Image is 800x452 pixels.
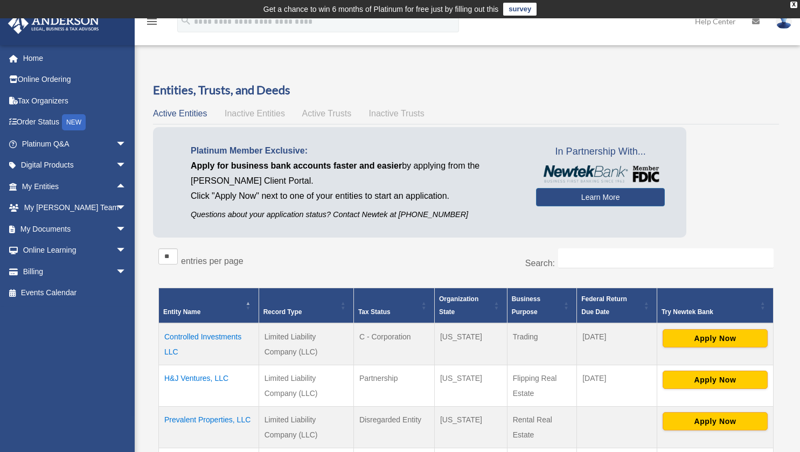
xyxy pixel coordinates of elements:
[191,158,520,189] p: by applying from the [PERSON_NAME] Client Portal.
[512,295,540,316] span: Business Purpose
[181,256,244,266] label: entries per page
[434,365,507,407] td: [US_STATE]
[663,329,768,347] button: Apply Now
[541,165,659,183] img: NewtekBankLogoSM.png
[8,133,143,155] a: Platinum Q&Aarrow_drop_down
[577,323,657,365] td: [DATE]
[525,259,555,268] label: Search:
[358,308,391,316] span: Tax Status
[225,109,285,118] span: Inactive Entities
[581,295,627,316] span: Federal Return Due Date
[577,288,657,324] th: Federal Return Due Date: Activate to sort
[8,155,143,176] a: Digital Productsarrow_drop_down
[8,197,143,219] a: My [PERSON_NAME] Teamarrow_drop_down
[145,19,158,28] a: menu
[259,323,353,365] td: Limited Liability Company (LLC)
[8,282,143,304] a: Events Calendar
[8,218,143,240] a: My Documentsarrow_drop_down
[163,308,200,316] span: Entity Name
[159,323,259,365] td: Controlled Investments LLC
[263,3,499,16] div: Get a chance to win 6 months of Platinum for free just by filling out this
[536,188,665,206] a: Learn More
[439,295,478,316] span: Organization State
[116,240,137,262] span: arrow_drop_down
[263,308,302,316] span: Record Type
[191,189,520,204] p: Click "Apply Now" next to one of your entities to start an application.
[507,407,577,448] td: Rental Real Estate
[663,371,768,389] button: Apply Now
[507,365,577,407] td: Flipping Real Estate
[507,288,577,324] th: Business Purpose: Activate to sort
[8,240,143,261] a: Online Learningarrow_drop_down
[191,208,520,221] p: Questions about your application status? Contact Newtek at [PHONE_NUMBER]
[302,109,352,118] span: Active Trusts
[191,161,402,170] span: Apply for business bank accounts faster and easier
[8,261,143,282] a: Billingarrow_drop_down
[8,69,143,91] a: Online Ordering
[62,114,86,130] div: NEW
[8,90,143,112] a: Tax Organizers
[434,407,507,448] td: [US_STATE]
[153,82,779,99] h3: Entities, Trusts, and Deeds
[8,112,143,134] a: Order StatusNEW
[145,15,158,28] i: menu
[434,323,507,365] td: [US_STATE]
[8,176,137,197] a: My Entitiesarrow_drop_up
[116,218,137,240] span: arrow_drop_down
[507,323,577,365] td: Trading
[8,47,143,69] a: Home
[191,143,520,158] p: Platinum Member Exclusive:
[159,288,259,324] th: Entity Name: Activate to invert sorting
[657,288,773,324] th: Try Newtek Bank : Activate to sort
[353,288,434,324] th: Tax Status: Activate to sort
[353,323,434,365] td: C - Corporation
[116,261,137,283] span: arrow_drop_down
[776,13,792,29] img: User Pic
[259,365,353,407] td: Limited Liability Company (LLC)
[663,412,768,430] button: Apply Now
[159,365,259,407] td: H&J Ventures, LLC
[180,15,192,26] i: search
[116,197,137,219] span: arrow_drop_down
[434,288,507,324] th: Organization State: Activate to sort
[153,109,207,118] span: Active Entities
[5,13,102,34] img: Anderson Advisors Platinum Portal
[662,305,757,318] div: Try Newtek Bank
[577,365,657,407] td: [DATE]
[259,407,353,448] td: Limited Liability Company (LLC)
[159,407,259,448] td: Prevalent Properties, LLC
[369,109,425,118] span: Inactive Trusts
[503,3,537,16] a: survey
[353,407,434,448] td: Disregarded Entity
[116,133,137,155] span: arrow_drop_down
[116,155,137,177] span: arrow_drop_down
[353,365,434,407] td: Partnership
[116,176,137,198] span: arrow_drop_up
[259,288,353,324] th: Record Type: Activate to sort
[790,2,797,8] div: close
[536,143,665,161] span: In Partnership With...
